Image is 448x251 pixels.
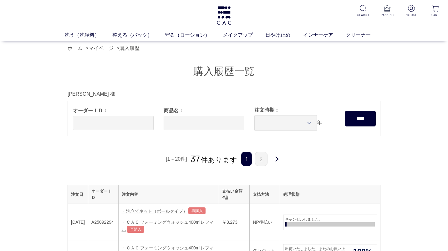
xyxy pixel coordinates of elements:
[85,45,115,52] li: >
[428,13,443,17] p: CART
[122,209,187,214] a: ・泡立てネット（ボールタイプ）
[250,204,280,241] td: NP後払い
[118,185,219,204] th: 注文内容
[88,185,118,204] th: オーダーＩＤ
[219,185,250,204] th: 支払い金額合計
[249,101,340,136] div: 年
[68,45,83,51] a: ホーム
[165,31,222,39] a: 守る（ローション）
[254,106,335,114] span: 注文時期：
[120,45,140,51] a: 購入履歴
[127,226,144,233] a: 再購入
[219,204,250,241] td: ￥3,273
[346,31,383,39] a: クリーナー
[64,31,112,39] a: 洗う（洗浄料）
[283,216,374,222] span: キャンセルしました。
[89,45,114,51] a: マイページ
[404,5,419,17] a: MYPAGE
[164,107,244,115] span: 商品名：
[68,204,88,241] td: [DATE]
[428,5,443,17] a: CART
[73,107,154,115] span: オーダーＩＤ：
[265,31,303,39] a: 日やけ止め
[355,5,371,17] a: SEARCH
[112,31,165,39] a: 整える（パック）
[68,90,380,98] div: [PERSON_NAME] 様
[379,5,395,17] a: RANKING
[255,152,267,166] a: 2
[355,13,371,17] p: SEARCH
[191,153,200,164] span: 37
[216,6,232,25] img: logo
[404,13,419,17] p: MYPAGE
[122,220,214,232] a: ・ＣＡＣ フォーミングウォッシュ400mlレフィル
[379,13,395,17] p: RANKING
[68,65,380,78] h1: 購入履歴一覧
[280,185,380,204] th: 処理状態
[165,154,188,164] div: [1～20件]
[68,185,88,204] th: 注文日
[241,152,252,166] span: 1
[271,152,283,167] a: 次
[91,220,114,225] a: A25092294
[223,31,265,39] a: メイクアップ
[116,45,141,52] li: >
[303,31,346,39] a: インナーケア
[283,215,377,230] a: キャンセルしました。
[191,156,237,164] span: 件あります
[188,207,206,214] a: 再購入
[250,185,280,204] th: 支払方法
